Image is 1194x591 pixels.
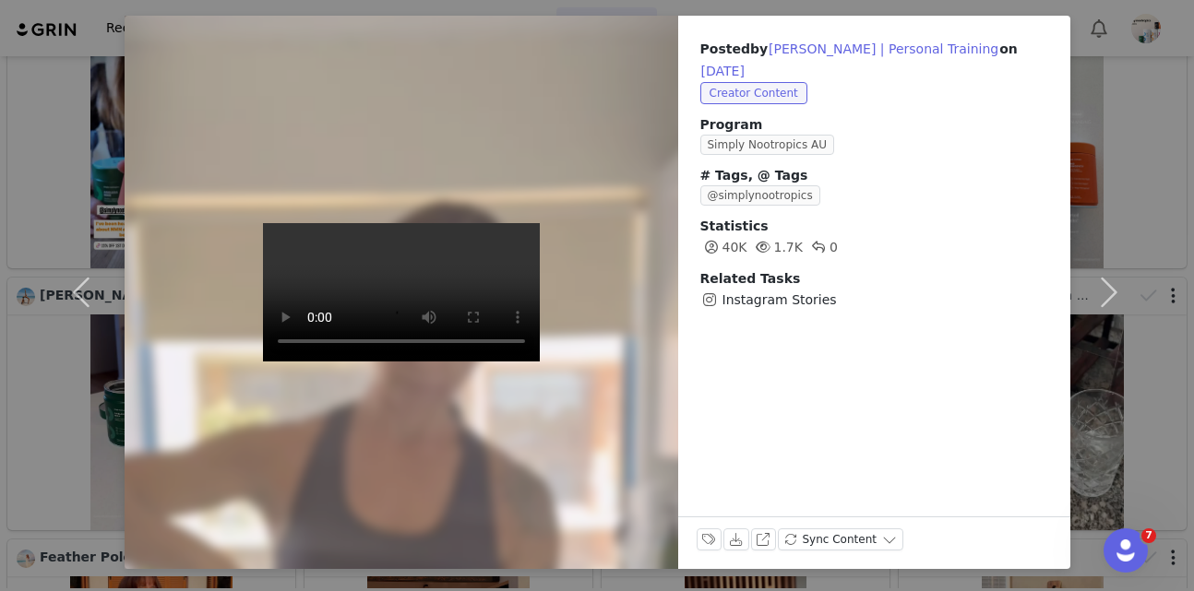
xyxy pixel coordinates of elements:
[700,115,1048,135] span: Program
[700,185,820,206] span: @simplynootropics
[752,240,803,254] span: 1.7K
[700,135,835,155] span: Simply Nootropics AU
[778,528,903,550] button: Sync Content
[1141,528,1156,543] span: 7
[700,271,801,286] span: Related Tasks
[700,41,1018,78] span: Posted on
[700,60,746,82] button: [DATE]
[722,290,837,310] span: Instagram Stories
[768,38,999,60] button: [PERSON_NAME] | Personal Training
[700,82,807,104] span: Creator Content
[700,240,747,254] span: 40K
[700,168,808,183] span: # Tags, @ Tags
[700,136,842,151] a: Simply Nootropics AU
[807,240,838,254] span: 0
[1104,528,1148,573] iframe: Intercom live chat
[750,41,999,56] span: by
[700,219,769,233] span: Statistics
